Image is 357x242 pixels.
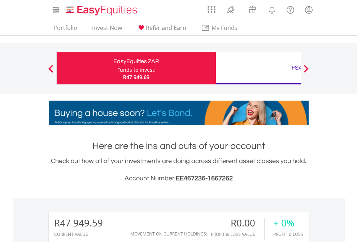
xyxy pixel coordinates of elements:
a: Vouchers [241,2,263,15]
div: CURRENT VALUE [54,232,103,237]
span: R47 949.69 [123,74,149,80]
div: R47 949.59 [54,218,103,228]
div: Check out how all of your investments are doing across different asset classes you hold. [49,156,309,184]
div: Profit & Loss [273,232,303,237]
div: Funds to invest: [117,66,156,74]
a: Home page [63,2,140,16]
img: thrive-v2.svg [225,4,237,15]
span: EE467236-1667262 [176,175,233,182]
img: vouchers-v2.svg [246,4,258,15]
img: EasyMortage Promotion Banner [49,101,309,125]
a: Refer and Earn [134,24,189,35]
img: EasyEquities_Logo.png [65,4,140,16]
span: My Funds [201,23,248,32]
div: Profit & Loss Value [211,232,264,237]
button: Previous [44,68,58,75]
a: AppsGrid [203,2,220,13]
div: R0.00 [211,218,264,228]
h1: Here are the ins and outs of your account [49,140,309,153]
span: Refer and Earn [146,24,186,32]
a: My Profile [300,2,318,18]
h3: Account Number: [49,173,309,184]
a: Portfolio [51,24,80,35]
div: + 0% [273,218,303,228]
div: EasyEquities ZAR [61,56,212,66]
a: Notifications [263,2,281,16]
img: grid-menu-icon.svg [208,5,215,13]
a: FAQ's and Support [281,2,300,16]
div: Movement on Current Holdings: [130,232,207,236]
a: Invest Now [89,24,125,35]
button: Next [299,68,313,75]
